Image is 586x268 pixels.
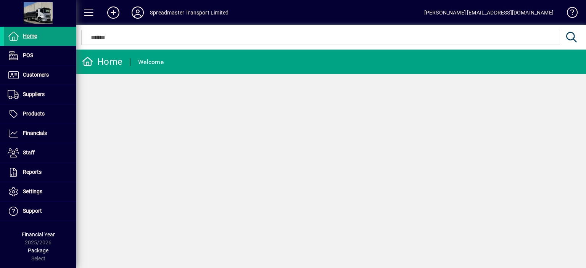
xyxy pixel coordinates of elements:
div: Spreadmaster Transport Limited [150,6,229,19]
div: Home [82,56,122,68]
span: Reports [23,169,42,175]
div: [PERSON_NAME] [EMAIL_ADDRESS][DOMAIN_NAME] [424,6,554,19]
button: Profile [126,6,150,19]
a: Financials [4,124,76,143]
span: Settings [23,188,42,194]
span: Products [23,111,45,117]
span: Financial Year [22,231,55,238]
span: POS [23,52,33,58]
span: Suppliers [23,91,45,97]
button: Add [101,6,126,19]
a: Reports [4,163,76,182]
a: Customers [4,66,76,85]
span: Customers [23,72,49,78]
a: Support [4,202,76,221]
a: Products [4,104,76,124]
a: Knowledge Base [561,2,576,26]
a: Settings [4,182,76,201]
a: Suppliers [4,85,76,104]
span: Package [28,247,48,254]
span: Home [23,33,37,39]
a: Staff [4,143,76,162]
a: POS [4,46,76,65]
span: Staff [23,149,35,156]
span: Financials [23,130,47,136]
span: Support [23,208,42,214]
div: Welcome [138,56,164,68]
